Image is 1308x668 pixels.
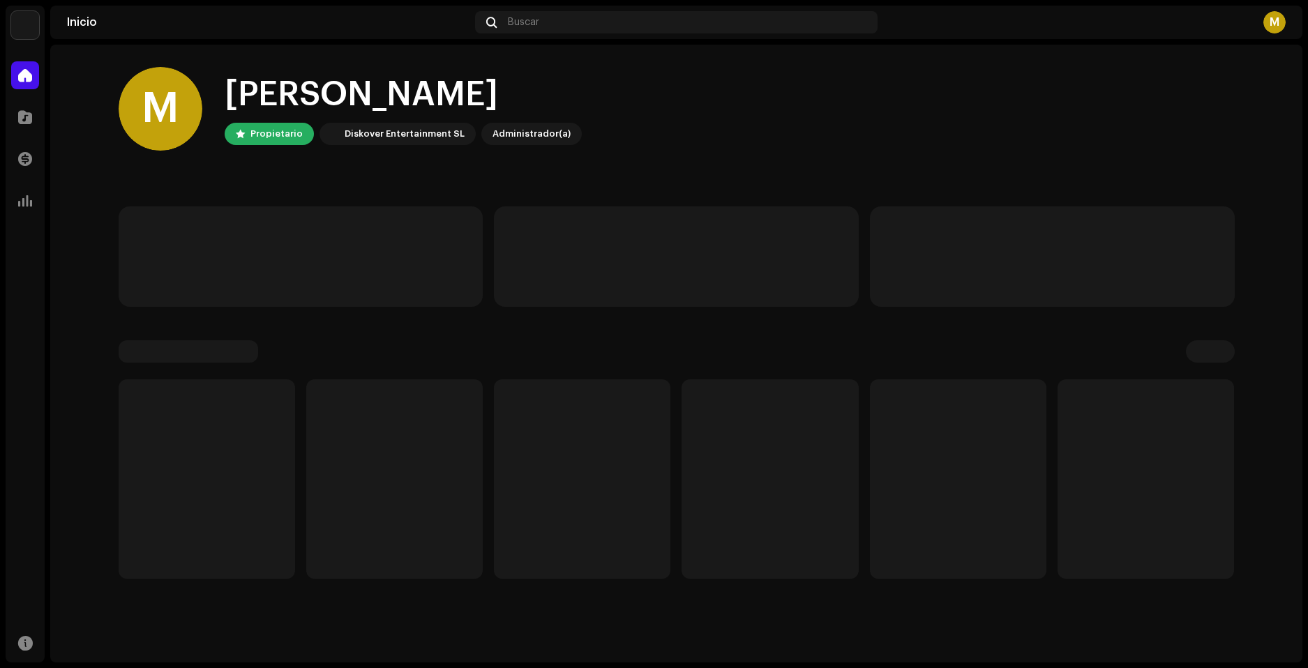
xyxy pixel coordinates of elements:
img: 297a105e-aa6c-4183-9ff4-27133c00f2e2 [11,11,39,39]
div: [PERSON_NAME] [225,73,582,117]
span: Buscar [508,17,539,28]
div: M [1263,11,1286,33]
div: Diskover Entertainment SL [345,126,465,142]
img: 297a105e-aa6c-4183-9ff4-27133c00f2e2 [322,126,339,142]
div: Administrador(a) [493,126,571,142]
div: Propietario [250,126,303,142]
div: M [119,67,202,151]
div: Inicio [67,17,469,28]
